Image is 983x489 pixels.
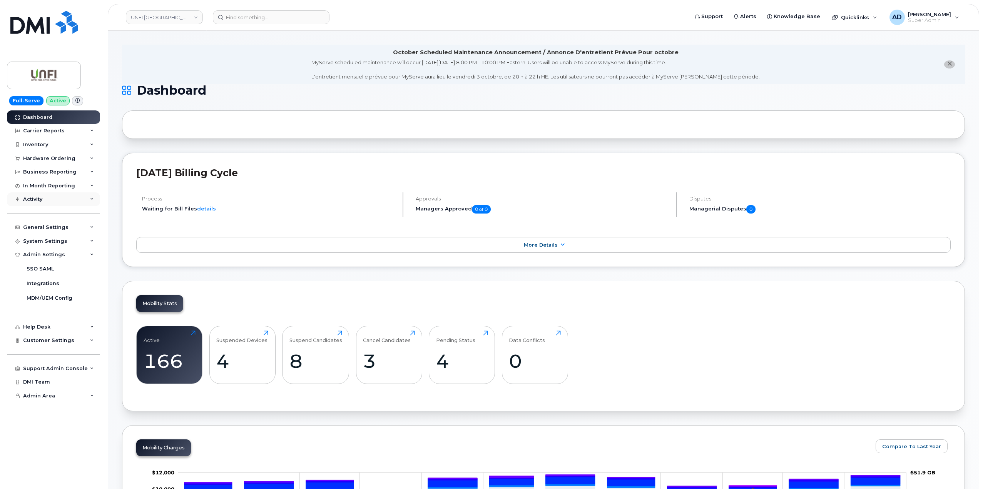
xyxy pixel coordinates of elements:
[216,350,268,372] div: 4
[136,167,951,179] h2: [DATE] Billing Cycle
[197,205,216,212] a: details
[746,205,756,214] span: 0
[950,456,977,483] iframe: Messenger Launcher
[216,330,267,343] div: Suspended Devices
[289,330,342,343] div: Suspend Candidates
[472,205,491,214] span: 0 of 0
[689,196,951,202] h4: Disputes
[216,330,268,380] a: Suspended Devices4
[144,350,196,372] div: 166
[944,60,955,68] button: close notification
[144,330,160,343] div: Active
[416,196,670,202] h4: Approvals
[509,330,561,380] a: Data Conflicts0
[882,443,941,450] span: Compare To Last Year
[142,196,396,202] h4: Process
[509,350,561,372] div: 0
[363,330,411,343] div: Cancel Candidates
[436,330,475,343] div: Pending Status
[416,205,670,214] h5: Managers Approved
[289,350,342,372] div: 8
[689,205,951,214] h5: Managerial Disputes
[436,330,488,380] a: Pending Status4
[152,469,174,476] g: $0
[393,48,679,57] div: October Scheduled Maintenance Announcement / Annonce D'entretient Prévue Pour octobre
[142,205,396,212] li: Waiting for Bill Files
[152,469,174,476] tspan: $12,000
[524,242,558,248] span: More Details
[144,330,196,380] a: Active166
[289,330,342,380] a: Suspend Candidates8
[509,330,545,343] div: Data Conflicts
[910,469,935,476] tspan: 651.9 GB
[363,330,415,380] a: Cancel Candidates3
[311,59,760,80] div: MyServe scheduled maintenance will occur [DATE][DATE] 8:00 PM - 10:00 PM Eastern. Users will be u...
[363,350,415,372] div: 3
[137,85,206,96] span: Dashboard
[876,439,948,453] button: Compare To Last Year
[436,350,488,372] div: 4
